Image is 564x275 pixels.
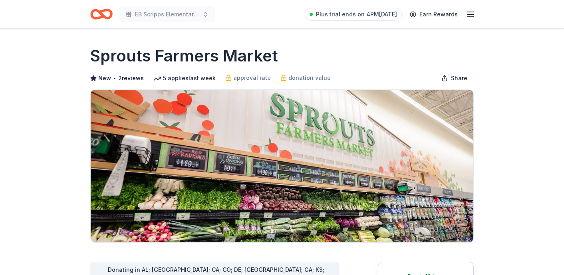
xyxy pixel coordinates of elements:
span: donation value [288,73,331,83]
span: Plus trial ends on 4PM[DATE] [316,10,397,19]
h1: Sprouts Farmers Market [90,45,278,67]
a: approval rate [225,73,271,83]
button: 2reviews [118,73,144,83]
span: New [98,73,111,83]
a: donation value [280,73,331,83]
a: Home [90,5,113,24]
div: 5 applies last week [153,73,216,83]
span: approval rate [233,73,271,83]
span: EB Scripps Elementary [DATE] [DATE] Silent Auction [135,10,199,19]
button: EB Scripps Elementary [DATE] [DATE] Silent Auction [119,6,215,22]
a: Plus trial ends on 4PM[DATE] [305,8,402,21]
a: Earn Rewards [405,7,463,22]
span: • [113,75,116,81]
button: Share [435,70,474,86]
span: Share [451,73,467,83]
img: Image for Sprouts Farmers Market [91,90,473,242]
